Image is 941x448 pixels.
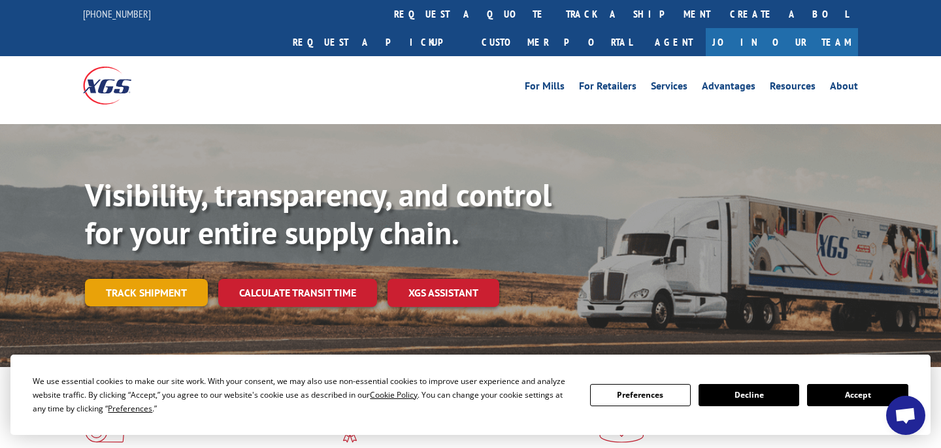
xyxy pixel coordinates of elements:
a: Advantages [702,81,755,95]
b: Visibility, transparency, and control for your entire supply chain. [85,174,552,253]
a: Agent [642,28,706,56]
div: Open chat [886,396,925,435]
button: Accept [807,384,908,406]
button: Preferences [590,384,691,406]
a: XGS ASSISTANT [388,279,499,307]
a: [PHONE_NUMBER] [83,7,151,20]
div: Cookie Consent Prompt [10,355,931,435]
a: Calculate transit time [218,279,377,307]
a: Services [651,81,687,95]
div: We use essential cookies to make our site work. With your consent, we may also use non-essential ... [33,374,574,415]
a: Customer Portal [472,28,642,56]
a: Resources [770,81,816,95]
a: For Mills [525,81,565,95]
a: Request a pickup [283,28,472,56]
a: Track shipment [85,279,208,306]
button: Decline [699,384,799,406]
a: Join Our Team [706,28,858,56]
a: For Retailers [579,81,636,95]
span: Cookie Policy [370,389,418,400]
a: About [830,81,858,95]
span: Preferences [108,403,152,414]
